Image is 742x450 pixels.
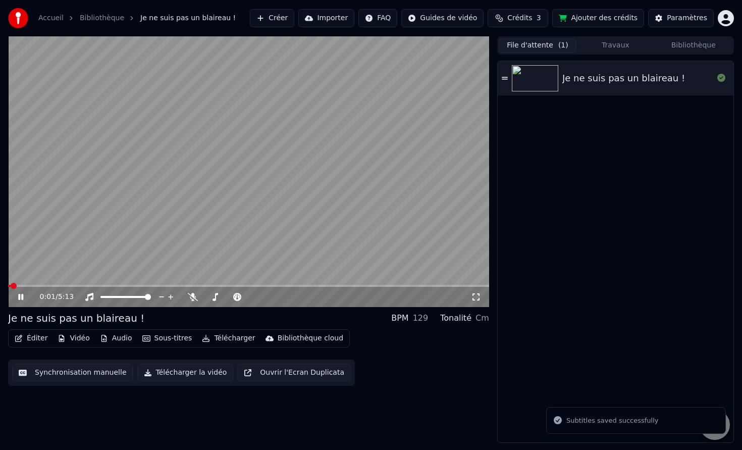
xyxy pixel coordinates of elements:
div: Cm [475,312,489,324]
span: Crédits [507,13,532,23]
img: youka [8,8,28,28]
button: Vidéo [54,331,93,345]
div: Paramètres [667,13,707,23]
button: FAQ [358,9,397,27]
button: Synchronisation manuelle [12,364,133,382]
div: Subtitles saved successfully [566,416,658,426]
button: Audio [96,331,136,345]
div: / [40,292,64,302]
button: Télécharger [198,331,259,345]
button: Ouvrir l'Ecran Duplicata [237,364,351,382]
span: 0:01 [40,292,56,302]
button: Importer [298,9,354,27]
span: ( 1 ) [558,40,568,51]
span: Je ne suis pas un blaireau ! [140,13,236,23]
div: Je ne suis pas un blaireau ! [8,311,144,325]
button: Travaux [576,38,654,53]
div: BPM [391,312,408,324]
button: File d'attente [499,38,576,53]
button: Guides de vidéo [401,9,484,27]
span: 3 [537,13,541,23]
a: Accueil [38,13,64,23]
button: Télécharger la vidéo [137,364,234,382]
button: Bibliothèque [655,38,732,53]
div: 129 [413,312,429,324]
a: Bibliothèque [80,13,124,23]
div: Bibliothèque cloud [278,333,343,343]
nav: breadcrumb [38,13,236,23]
div: Tonalité [440,312,471,324]
button: Paramètres [648,9,714,27]
div: Je ne suis pas un blaireau ! [562,71,685,85]
button: Crédits3 [488,9,548,27]
button: Sous-titres [138,331,196,345]
button: Ajouter des crédits [552,9,644,27]
button: Éditer [11,331,51,345]
button: Créer [250,9,294,27]
span: 5:13 [58,292,74,302]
